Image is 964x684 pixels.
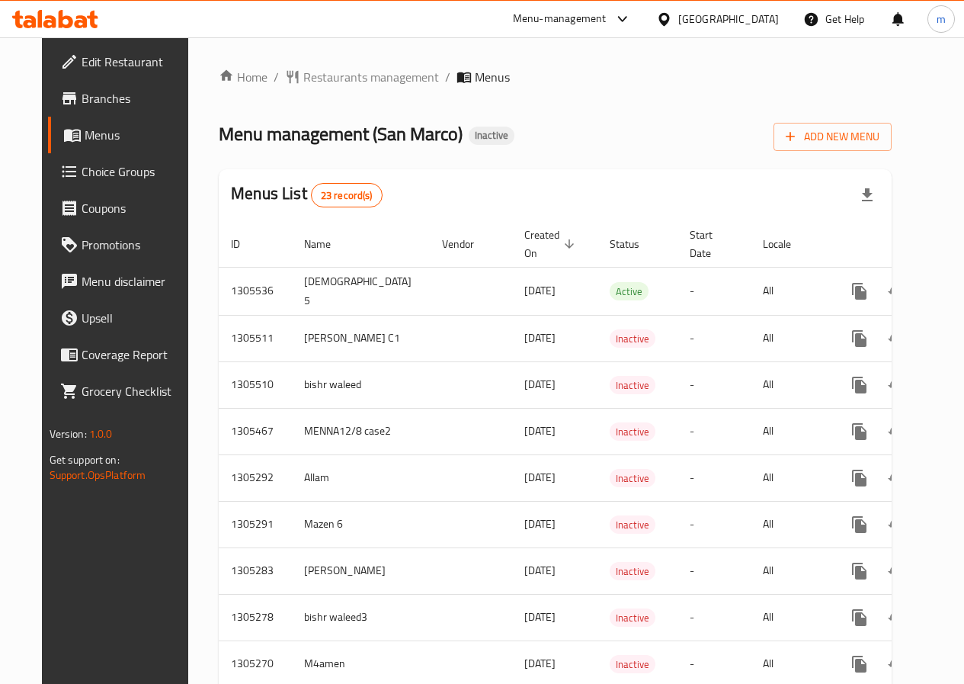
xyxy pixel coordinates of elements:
td: - [677,454,751,501]
button: Change Status [878,273,914,310]
td: - [677,361,751,408]
button: Add New Menu [773,123,892,151]
td: All [751,501,829,548]
span: [DATE] [524,281,556,300]
span: Inactive [610,516,655,534]
span: Grocery Checklist [82,382,191,400]
td: All [751,267,829,315]
span: Coverage Report [82,345,191,364]
td: All [751,315,829,361]
button: more [841,599,878,636]
td: - [677,548,751,594]
td: All [751,361,829,408]
td: 1305536 [219,267,292,315]
a: Promotions [48,226,203,263]
a: Menus [48,117,203,153]
td: MENNA12/8 case2 [292,408,430,454]
a: Home [219,68,267,86]
td: - [677,501,751,548]
span: Locale [763,235,811,253]
button: more [841,320,878,357]
span: Edit Restaurant [82,53,191,71]
button: Change Status [878,413,914,450]
span: ID [231,235,260,253]
button: Change Status [878,646,914,682]
button: more [841,506,878,543]
span: Branches [82,89,191,108]
button: more [841,646,878,682]
span: Inactive [610,330,655,348]
a: Restaurants management [285,68,439,86]
a: Coverage Report [48,336,203,373]
span: Inactive [610,470,655,487]
td: 1305278 [219,594,292,641]
div: [GEOGRAPHIC_DATA] [678,11,779,27]
a: Edit Restaurant [48,43,203,80]
a: Branches [48,80,203,117]
span: Choice Groups [82,162,191,181]
button: Change Status [878,460,914,496]
a: Support.OpsPlatform [50,465,146,485]
button: Change Status [878,553,914,589]
a: Menu disclaimer [48,263,203,300]
td: Allam [292,454,430,501]
span: [DATE] [524,328,556,348]
td: [DEMOGRAPHIC_DATA] 5 [292,267,430,315]
span: Created On [524,226,579,262]
div: Menu-management [513,10,607,28]
span: Inactive [469,129,514,142]
span: Menu management ( San Marco ) [219,117,463,151]
button: Change Status [878,599,914,636]
td: All [751,454,829,501]
button: more [841,367,878,403]
button: Change Status [878,367,914,403]
a: Grocery Checklist [48,373,203,409]
span: Menus [85,126,191,144]
div: Total records count [311,183,383,207]
li: / [445,68,450,86]
span: [DATE] [524,514,556,534]
td: 1305510 [219,361,292,408]
span: Active [610,283,649,300]
span: Start Date [690,226,732,262]
span: Inactive [610,377,655,394]
td: - [677,315,751,361]
span: 23 record(s) [312,188,382,203]
span: Vendor [442,235,494,253]
nav: breadcrumb [219,68,892,86]
span: Coupons [82,199,191,217]
span: Get support on: [50,450,120,470]
span: 1.0.0 [89,424,113,444]
td: 1305292 [219,454,292,501]
span: Status [610,235,659,253]
div: Inactive [610,609,655,627]
td: All [751,408,829,454]
span: Upsell [82,309,191,327]
span: Add New Menu [786,127,879,146]
button: Change Status [878,320,914,357]
span: [DATE] [524,653,556,673]
td: - [677,408,751,454]
span: [DATE] [524,421,556,441]
div: Active [610,282,649,300]
a: Choice Groups [48,153,203,190]
div: Inactive [610,515,655,534]
span: [DATE] [524,374,556,394]
span: Inactive [610,656,655,673]
td: [PERSON_NAME] C1 [292,315,430,361]
span: Inactive [610,563,655,580]
button: more [841,413,878,450]
h2: Menus List [231,182,382,207]
li: / [274,68,279,86]
span: Inactive [610,609,655,627]
td: - [677,594,751,641]
div: Export file [849,177,886,214]
a: Upsell [48,300,203,336]
td: All [751,594,829,641]
td: [PERSON_NAME] [292,548,430,594]
td: Mazen 6 [292,501,430,548]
